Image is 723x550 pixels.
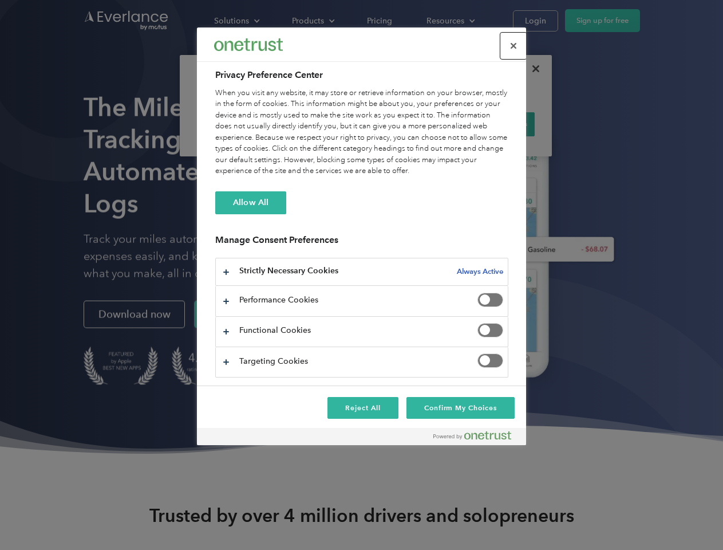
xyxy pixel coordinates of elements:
[215,88,508,177] div: When you visit any website, it may store or retrieve information on your browser, mostly in the f...
[501,33,526,58] button: Close
[433,431,520,445] a: Powered by OneTrust Opens in a new Tab
[214,38,283,50] img: Everlance
[197,27,526,445] div: Preference center
[215,68,508,82] h2: Privacy Preference Center
[215,191,286,214] button: Allow All
[327,397,398,419] button: Reject All
[214,33,283,56] div: Everlance
[406,397,515,419] button: Confirm My Choices
[433,431,511,440] img: Powered by OneTrust Opens in a new Tab
[197,27,526,445] div: Privacy Preference Center
[215,234,508,252] h3: Manage Consent Preferences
